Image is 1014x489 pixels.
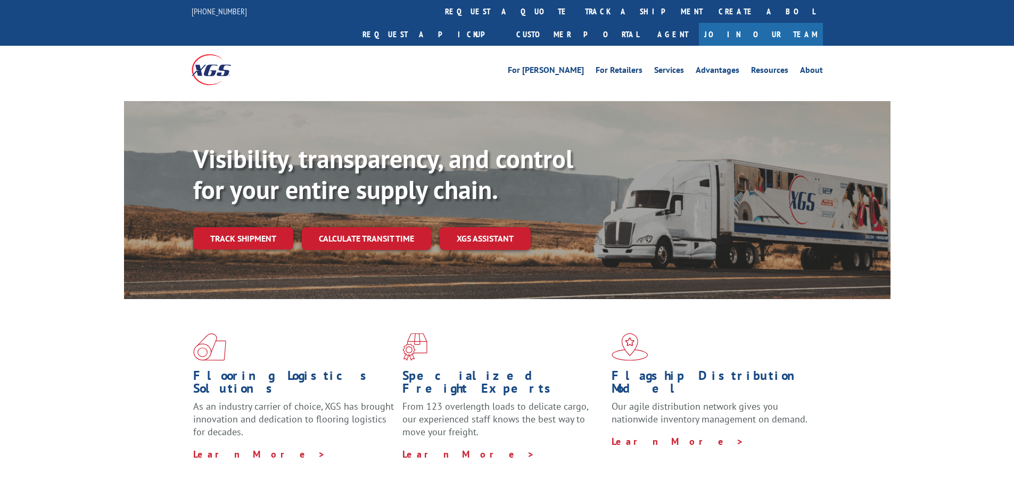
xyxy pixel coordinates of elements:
img: xgs-icon-total-supply-chain-intelligence-red [193,333,226,361]
a: Calculate transit time [302,227,431,250]
a: [PHONE_NUMBER] [192,6,247,16]
b: Visibility, transparency, and control for your entire supply chain. [193,142,573,206]
img: xgs-icon-flagship-distribution-model-red [612,333,648,361]
a: Learn More > [193,448,326,460]
a: Request a pickup [355,23,508,46]
a: Resources [751,66,788,78]
a: Join Our Team [699,23,823,46]
a: About [800,66,823,78]
h1: Specialized Freight Experts [402,369,604,400]
span: As an industry carrier of choice, XGS has brought innovation and dedication to flooring logistics... [193,400,394,438]
a: Customer Portal [508,23,647,46]
a: For Retailers [596,66,642,78]
a: Agent [647,23,699,46]
span: Our agile distribution network gives you nationwide inventory management on demand. [612,400,807,425]
a: Learn More > [612,435,744,447]
h1: Flagship Distribution Model [612,369,813,400]
img: xgs-icon-focused-on-flooring-red [402,333,427,361]
h1: Flooring Logistics Solutions [193,369,394,400]
a: For [PERSON_NAME] [508,66,584,78]
a: Learn More > [402,448,535,460]
a: Services [654,66,684,78]
p: From 123 overlength loads to delicate cargo, our experienced staff knows the best way to move you... [402,400,604,447]
a: Advantages [696,66,739,78]
a: Track shipment [193,227,293,250]
a: XGS ASSISTANT [440,227,531,250]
